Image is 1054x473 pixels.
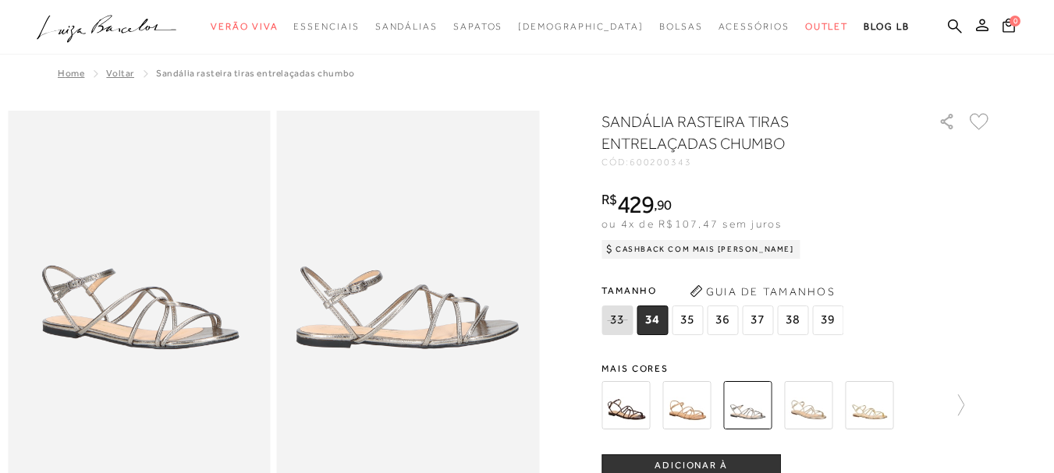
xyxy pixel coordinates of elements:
span: Outlet [805,21,849,32]
button: 0 [998,17,1020,38]
img: SANDÁLIA RASTEIRA TIRAS ENTRELAÇADAS OURO [845,381,893,429]
span: 600200343 [630,157,692,168]
span: 34 [637,305,668,335]
span: 35 [672,305,703,335]
img: SANDALIA RASTEIRA TIRAS ENTRELAÇADAS ROUGE [662,381,711,429]
span: [DEMOGRAPHIC_DATA] [518,21,644,32]
span: 90 [657,196,672,213]
a: noSubCategoriesText [453,12,502,41]
div: CÓD: [602,157,914,167]
span: 36 [707,305,738,335]
a: noSubCategoriesText [805,12,849,41]
span: 429 [617,190,654,218]
img: SANDÁLIA RASTEIRA TIRAS ENTRELAÇADAS DOURADO [784,381,832,429]
span: BLOG LB [864,21,909,32]
a: noSubCategoriesText [211,12,278,41]
span: Bolsas [659,21,703,32]
span: Sapatos [453,21,502,32]
img: SANDALIA RASTEIRA TIRAS ENTRELAÇADAS MALBEC [602,381,650,429]
a: Home [58,68,84,79]
i: R$ [602,192,617,206]
a: noSubCategoriesText [719,12,790,41]
i: , [654,198,672,212]
a: Voltar [106,68,134,79]
a: noSubCategoriesText [518,12,644,41]
span: Essenciais [293,21,359,32]
img: SANDÁLIA RASTEIRA TIRAS ENTRELAÇADAS CHUMBO [723,381,772,429]
div: Cashback com Mais [PERSON_NAME] [602,240,800,259]
h1: SANDÁLIA RASTEIRA TIRAS ENTRELAÇADAS CHUMBO [602,111,894,154]
a: BLOG LB [864,12,909,41]
span: SANDÁLIA RASTEIRA TIRAS ENTRELAÇADAS CHUMBO [156,68,355,79]
span: 33 [602,305,633,335]
span: 37 [742,305,773,335]
span: Mais cores [602,364,992,373]
span: Verão Viva [211,21,278,32]
a: noSubCategoriesText [293,12,359,41]
a: noSubCategoriesText [375,12,438,41]
span: ou 4x de R$107,47 sem juros [602,217,782,230]
span: Sandálias [375,21,438,32]
span: 38 [777,305,808,335]
a: noSubCategoriesText [659,12,703,41]
button: Guia de Tamanhos [684,279,840,304]
span: Tamanho [602,279,847,302]
span: 0 [1010,16,1020,26]
span: Acessórios [719,21,790,32]
span: 39 [812,305,843,335]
